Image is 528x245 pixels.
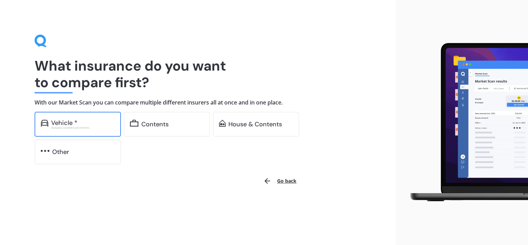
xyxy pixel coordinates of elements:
div: Contents [141,121,169,128]
h1: What insurance do you want to compare first? [35,57,361,91]
img: content.01f40a52572271636b6f.svg [130,120,139,127]
h4: With our Market Scan you can compare multiple different insurers all at once and in one place. [35,99,361,106]
img: laptop.webp [402,39,528,206]
div: Excludes commercial vehicles [51,126,115,129]
button: Go back [259,173,301,189]
div: Other [52,148,69,155]
img: other.81dba5aafe580aa69f38.svg [41,147,49,154]
img: car.f15378c7a67c060ca3f3.svg [41,120,48,127]
div: House & Contents [228,121,282,128]
div: Vehicle * [51,119,77,126]
img: home-and-contents.b802091223b8502ef2dd.svg [219,120,226,127]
